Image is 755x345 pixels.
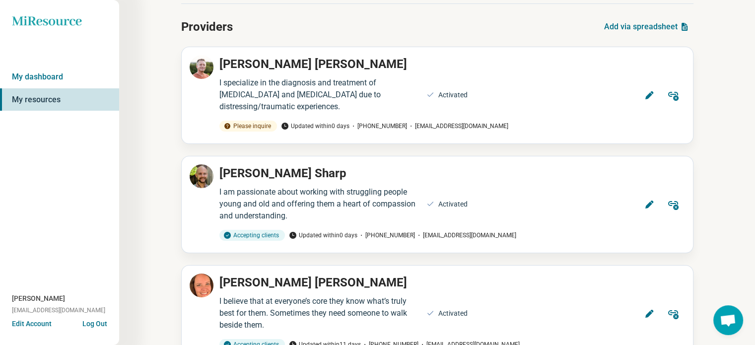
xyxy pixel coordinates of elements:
button: Log Out [82,319,107,327]
span: [EMAIL_ADDRESS][DOMAIN_NAME] [415,231,516,240]
div: I believe that at everyone’s core they know what’s truly best for them. Sometimes they need someo... [219,295,420,331]
div: I specialize in the diagnosis and treatment of [MEDICAL_DATA] and [MEDICAL_DATA] due to distressi... [219,77,420,113]
div: Accepting clients [219,230,285,241]
p: [PERSON_NAME] [PERSON_NAME] [219,55,407,73]
div: Activated [438,199,468,209]
span: [EMAIL_ADDRESS][DOMAIN_NAME] [407,122,508,131]
div: Please inquire [219,121,277,132]
span: [PHONE_NUMBER] [349,122,407,131]
span: [PHONE_NUMBER] [357,231,415,240]
p: [PERSON_NAME] Sharp [219,164,346,182]
h2: Providers [181,18,233,36]
p: [PERSON_NAME] [PERSON_NAME] [219,274,407,291]
button: Add via spreadsheet [600,15,693,39]
button: Edit Account [12,319,52,329]
div: Open chat [713,305,743,335]
span: [PERSON_NAME] [12,293,65,304]
span: Updated within 0 days [289,231,357,240]
span: Updated within 0 days [281,122,349,131]
span: [EMAIL_ADDRESS][DOMAIN_NAME] [12,306,105,315]
div: Activated [438,308,468,319]
div: I am passionate about working with struggling people young and old and offering them a heart of c... [219,186,420,222]
div: Activated [438,90,468,100]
